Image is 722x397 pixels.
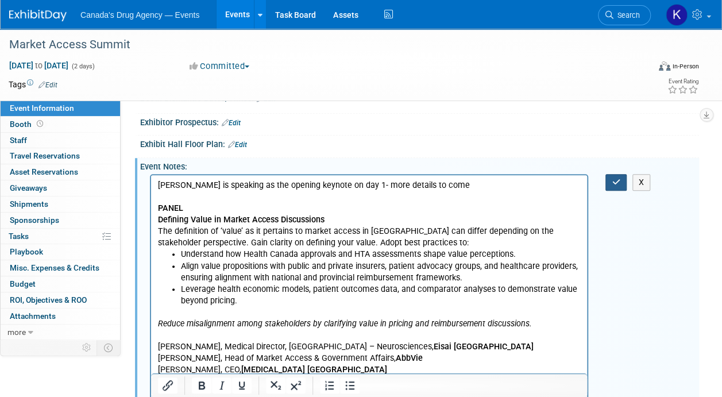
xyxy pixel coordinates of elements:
div: Event Rating [667,79,698,84]
button: Bold [192,377,211,394]
span: Booth [10,120,45,129]
a: Travel Reservations [1,148,120,164]
div: Event Format [599,60,699,77]
span: Tasks [9,232,29,241]
a: Search [598,5,651,25]
a: Booth [1,117,120,132]
span: (2 days) [71,63,95,70]
span: ROI, Objectives & ROO [10,295,87,305]
span: Playbook [10,247,43,256]
span: Travel Reservations [10,151,80,160]
a: Edit [228,141,247,149]
a: Budget [1,276,120,292]
button: Committed [186,60,254,72]
span: to [33,61,44,70]
a: Edit [222,119,241,127]
td: Toggle Event Tabs [97,340,121,355]
img: ExhibitDay [9,10,67,21]
span: more [7,327,26,337]
a: Shipments [1,196,120,212]
div: Market Access Summit [5,34,640,55]
button: Numbered list [320,377,339,394]
button: Subscript [266,377,285,394]
div: Exhibit Hall Floor Plan: [140,136,699,151]
b: [MEDICAL_DATA] [GEOGRAPHIC_DATA] [90,190,236,199]
div: Exhibitor Prospectus: [140,114,699,129]
a: Playbook [1,244,120,260]
button: Superscript [286,377,306,394]
a: Tasks [1,229,120,244]
button: X [632,174,651,191]
span: Booth not reserved yet [34,120,45,128]
button: Insert/edit link [158,377,177,394]
button: Bullet list [340,377,360,394]
a: ROI, Objectives & ROO [1,292,120,308]
a: Edit [38,81,57,89]
a: Asset Reservations [1,164,120,180]
td: Personalize Event Tab Strip [77,340,97,355]
span: Shipments [10,199,48,209]
span: Giveaways [10,183,47,192]
img: Format-Inperson.png [659,61,670,71]
span: Misc. Expenses & Credits [10,263,99,272]
span: Canada's Drug Agency — Events [80,10,199,20]
span: Staff [10,136,27,145]
span: Attachments [10,311,56,321]
span: Search [613,11,640,20]
span: Asset Reservations [10,167,78,176]
a: Giveaways [1,180,120,196]
button: Underline [232,377,252,394]
a: Attachments [1,309,120,324]
span: Budget [10,279,36,288]
button: Italic [212,377,231,394]
a: Event Information [1,101,120,116]
td: Tags [9,79,57,90]
b: AbbVie [245,178,272,188]
div: In-Person [672,62,699,71]
img: Kristen Trevisan [666,4,688,26]
a: more [1,325,120,340]
span: [DATE] [DATE] [9,60,69,71]
span: Sponsorships [10,215,59,225]
p: This event covers topics like: - Navigate HTA and reimbursement frameworks across provinces. - Cr... [7,201,430,282]
span: Event Information [10,103,74,113]
div: Event Notes: [140,158,699,172]
a: Staff [1,133,120,148]
a: Sponsorships [1,213,120,228]
a: Misc. Expenses & Credits [1,260,120,276]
